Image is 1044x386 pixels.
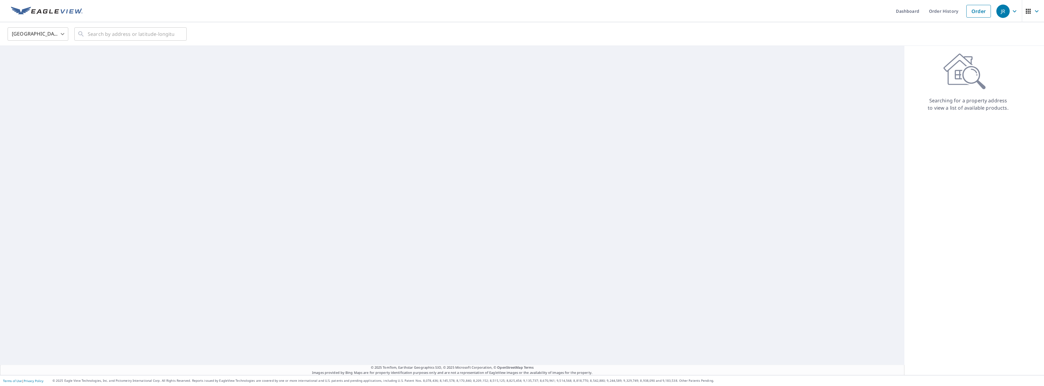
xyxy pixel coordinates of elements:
a: Terms [524,365,534,370]
div: [GEOGRAPHIC_DATA] [8,26,68,43]
a: Terms of Use [3,379,22,383]
img: EV Logo [11,7,83,16]
input: Search by address or latitude-longitude [88,26,174,43]
p: Searching for a property address to view a list of available products. [927,97,1009,111]
a: Order [966,5,991,18]
p: | [3,379,43,383]
span: © 2025 TomTom, Earthstar Geographics SIO, © 2025 Microsoft Corporation, © [371,365,534,370]
p: © 2025 Eagle View Technologies, Inc. and Pictometry International Corp. All Rights Reserved. Repo... [53,378,1041,383]
a: Privacy Policy [24,379,43,383]
div: JR [996,5,1010,18]
a: OpenStreetMap [497,365,523,370]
